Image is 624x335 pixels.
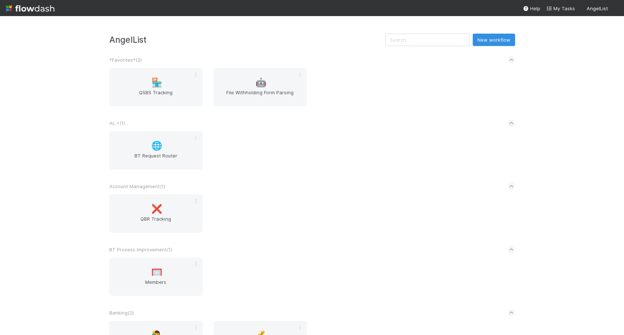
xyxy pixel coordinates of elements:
[112,278,200,293] span: Members
[109,120,125,126] span: AL < ( 1 )
[109,194,203,233] a: ❌QBR Tracking
[473,34,515,46] button: New workflow
[151,141,162,151] span: 🌐
[109,131,203,170] a: 🌐BT Request Router
[109,258,203,296] a: 🥅Members
[523,5,540,12] div: Help
[546,5,575,11] span: My Tasks
[611,5,618,12] img: avatar_66854b90-094e-431f-b713-6ac88429a2b8.png
[151,204,162,214] span: ❌
[256,78,266,87] span: 🤖
[109,310,134,316] span: Banking ( 2 )
[151,78,162,87] span: 🏪
[151,267,162,277] span: 🥅
[213,68,307,106] a: 🤖File Withholding Form Parsing
[216,89,304,103] span: File Withholding Form Parsing
[109,183,165,189] span: Account Management ( 1 )
[546,5,575,12] a: My Tasks
[109,68,203,106] a: 🏪QSBS Tracking
[112,152,200,167] span: BT Request Router
[385,34,470,46] input: Search...
[112,89,200,103] span: QSBS Tracking
[6,2,54,15] img: logo-inverted-e16ddd16eac7371096b0.svg
[109,35,385,45] h3: AngelList
[112,215,200,230] span: QBR Tracking
[109,57,142,63] span: *Favorites* ( 2 )
[587,5,608,11] span: AngelList
[109,247,172,252] span: BT Process Improvement ( 1 )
